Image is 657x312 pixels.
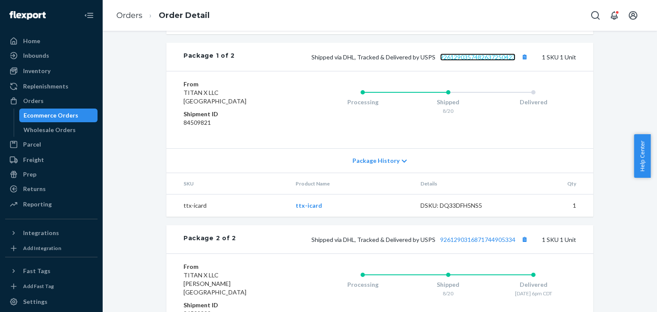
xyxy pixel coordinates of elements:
[5,168,98,181] a: Prep
[624,7,642,24] button: Open account menu
[166,173,289,194] th: SKU
[5,295,98,309] a: Settings
[405,290,491,297] div: 8/20
[23,51,49,60] div: Inbounds
[23,156,44,164] div: Freight
[634,134,651,178] button: Help Center
[183,301,286,309] dt: Shipment ID
[183,110,286,118] dt: Shipment ID
[440,53,515,61] a: 9261290357482637250423
[352,156,400,165] span: Package History
[236,234,576,245] div: 1 SKU 1 Unit
[5,138,98,151] a: Parcel
[491,98,576,106] div: Delivered
[23,283,54,290] div: Add Fast Tag
[519,234,530,245] button: Copy tracking number
[183,51,235,62] div: Package 1 of 2
[519,51,530,62] button: Copy tracking number
[23,37,40,45] div: Home
[23,67,50,75] div: Inventory
[19,109,98,122] a: Ecommerce Orders
[19,123,98,137] a: Wholesale Orders
[587,7,604,24] button: Open Search Box
[23,200,52,209] div: Reporting
[24,111,78,120] div: Ecommerce Orders
[5,226,98,240] button: Integrations
[296,202,322,209] a: ttx-icard
[23,82,68,91] div: Replenishments
[414,173,508,194] th: Details
[23,229,59,237] div: Integrations
[5,153,98,167] a: Freight
[405,98,491,106] div: Shipped
[183,262,286,271] dt: From
[311,53,530,61] span: Shipped via DHL, Tracked & Delivered by USPS
[5,182,98,196] a: Returns
[606,7,623,24] button: Open notifications
[183,118,286,127] dd: 84509821
[109,3,216,28] ol: breadcrumbs
[405,107,491,115] div: 8/20
[23,185,46,193] div: Returns
[508,173,593,194] th: Qty
[183,234,236,245] div: Package 2 of 2
[23,267,50,275] div: Fast Tags
[235,51,576,62] div: 1 SKU 1 Unit
[289,173,414,194] th: Product Name
[5,34,98,48] a: Home
[183,89,246,105] span: TITAN X LLC [GEOGRAPHIC_DATA]
[23,297,47,306] div: Settings
[5,49,98,62] a: Inbounds
[183,271,246,296] span: TITAN X LLC [PERSON_NAME][GEOGRAPHIC_DATA]
[5,281,98,291] a: Add Fast Tag
[5,264,98,278] button: Fast Tags
[491,280,576,289] div: Delivered
[23,244,61,252] div: Add Integration
[491,290,576,297] div: [DATE] 6pm CDT
[5,243,98,253] a: Add Integration
[183,80,286,88] dt: From
[166,194,289,217] td: ttx-icard
[116,11,142,20] a: Orders
[159,11,210,20] a: Order Detail
[508,194,593,217] td: 1
[23,97,44,105] div: Orders
[440,236,515,243] a: 9261290316871744905334
[311,236,530,243] span: Shipped via DHL, Tracked & Delivered by USPS
[405,280,491,289] div: Shipped
[320,280,405,289] div: Processing
[5,94,98,108] a: Orders
[420,201,501,210] div: DSKU: DQ33DFH5NS5
[80,7,98,24] button: Close Navigation
[23,170,36,179] div: Prep
[9,11,46,20] img: Flexport logo
[23,140,41,149] div: Parcel
[24,126,76,134] div: Wholesale Orders
[320,98,405,106] div: Processing
[5,79,98,93] a: Replenishments
[5,197,98,211] a: Reporting
[5,64,98,78] a: Inventory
